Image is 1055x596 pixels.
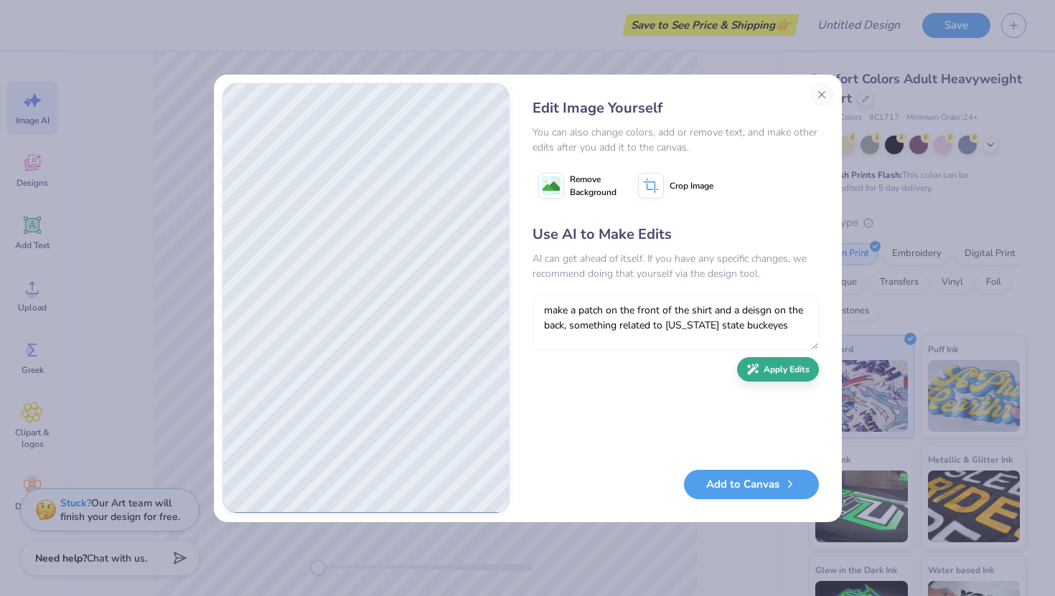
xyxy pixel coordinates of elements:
textarea: make a patch on the front of the shirt and a deisgn on the back, something related to [US_STATE] ... [533,294,819,350]
button: Add to Canvas [684,470,819,499]
div: Use AI to Make Edits [533,224,819,245]
button: Remove Background [533,168,622,204]
button: Close [810,83,833,106]
span: Remove Background [570,173,616,199]
span: Crop Image [670,179,713,192]
div: AI can get ahead of itself. If you have any specific changes, we recommend doing that yourself vi... [533,251,819,281]
div: Edit Image Yourself [533,98,819,119]
div: You can also change colors, add or remove text, and make other edits after you add it to the canvas. [533,125,819,155]
button: Crop Image [632,168,722,204]
button: Apply Edits [737,357,819,382]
